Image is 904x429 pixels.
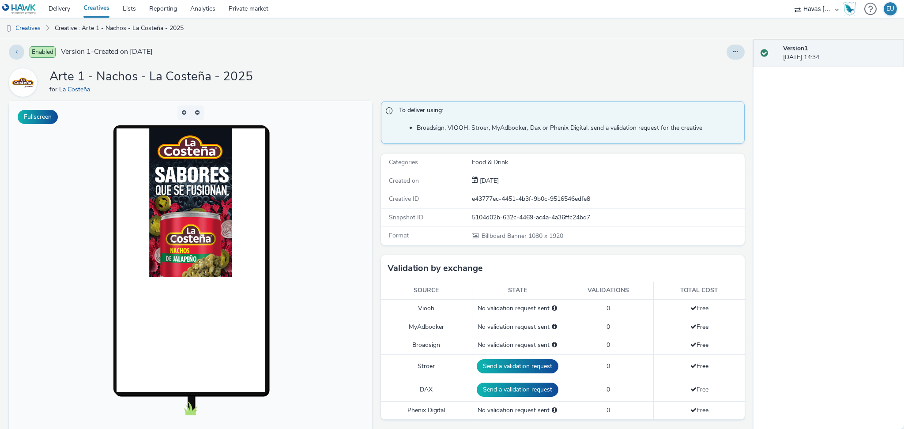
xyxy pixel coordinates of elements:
span: Free [690,304,708,312]
img: Advertisement preview [140,27,223,176]
h1: Arte 1 - Nachos - La Costeña - 2025 [49,68,253,85]
span: Free [690,341,708,349]
li: Broadsign, VIOOH, Stroer, MyAdbooker, Dax or Phenix Digital: send a validation request for the cr... [417,124,739,132]
button: Send a validation request [477,383,558,397]
th: Validations [563,282,654,300]
button: Fullscreen [18,110,58,124]
span: Free [690,385,708,394]
div: Please select a deal below and click on Send to send a validation request to MyAdbooker. [552,323,557,331]
span: Format [389,231,409,240]
div: No validation request sent [477,341,558,350]
span: Free [690,362,708,370]
a: La Costeña [59,85,94,94]
div: No validation request sent [477,304,558,313]
div: Please select a deal below and click on Send to send a validation request to Broadsign. [552,341,557,350]
span: 0 [606,385,610,394]
td: Phenix Digital [381,401,472,419]
strong: Version 1 [783,44,808,53]
span: for [49,85,59,94]
span: To deliver using: [399,106,735,117]
span: Version 1 - Created on [DATE] [61,47,153,57]
td: Stroer [381,354,472,378]
td: DAX [381,378,472,401]
div: No validation request sent [477,323,558,331]
div: [DATE] 14:34 [783,44,897,62]
span: 0 [606,362,610,370]
a: Hawk Academy [843,2,860,16]
span: Creative ID [389,195,419,203]
div: No validation request sent [477,406,558,415]
div: Please select a deal below and click on Send to send a validation request to Phenix Digital. [552,406,557,415]
img: Hawk Academy [843,2,856,16]
img: undefined Logo [2,4,36,15]
span: 0 [606,406,610,414]
td: Viooh [381,300,472,318]
div: e43777ec-4451-4b3f-9b0c-9516546edfe8 [472,195,744,203]
th: Source [381,282,472,300]
span: Enabled [30,46,56,58]
div: Food & Drink [472,158,744,167]
span: Billboard Banner [482,232,528,240]
a: La Costeña [9,78,41,87]
td: MyAdbooker [381,318,472,336]
span: 1080 x 1920 [481,232,563,240]
div: Creation 14 October 2025, 14:34 [478,177,499,185]
td: Broadsign [381,336,472,354]
th: State [472,282,563,300]
div: EU [886,2,894,15]
span: [DATE] [478,177,499,185]
span: Snapshot ID [389,213,423,222]
h3: Validation by exchange [388,262,483,275]
span: 0 [606,341,610,349]
img: dooh [4,24,13,33]
a: Creative : Arte 1 - Nachos - La Costeña - 2025 [50,18,188,39]
span: 0 [606,304,610,312]
span: Created on [389,177,419,185]
span: 0 [606,323,610,331]
div: 5104d02b-632c-4469-ac4a-4a36ffc24bd7 [472,213,744,222]
span: Categories [389,158,418,166]
th: Total cost [654,282,745,300]
div: Please select a deal below and click on Send to send a validation request to Viooh. [552,304,557,313]
span: Free [690,406,708,414]
button: Send a validation request [477,359,558,373]
img: La Costeña [10,70,36,95]
span: Free [690,323,708,331]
